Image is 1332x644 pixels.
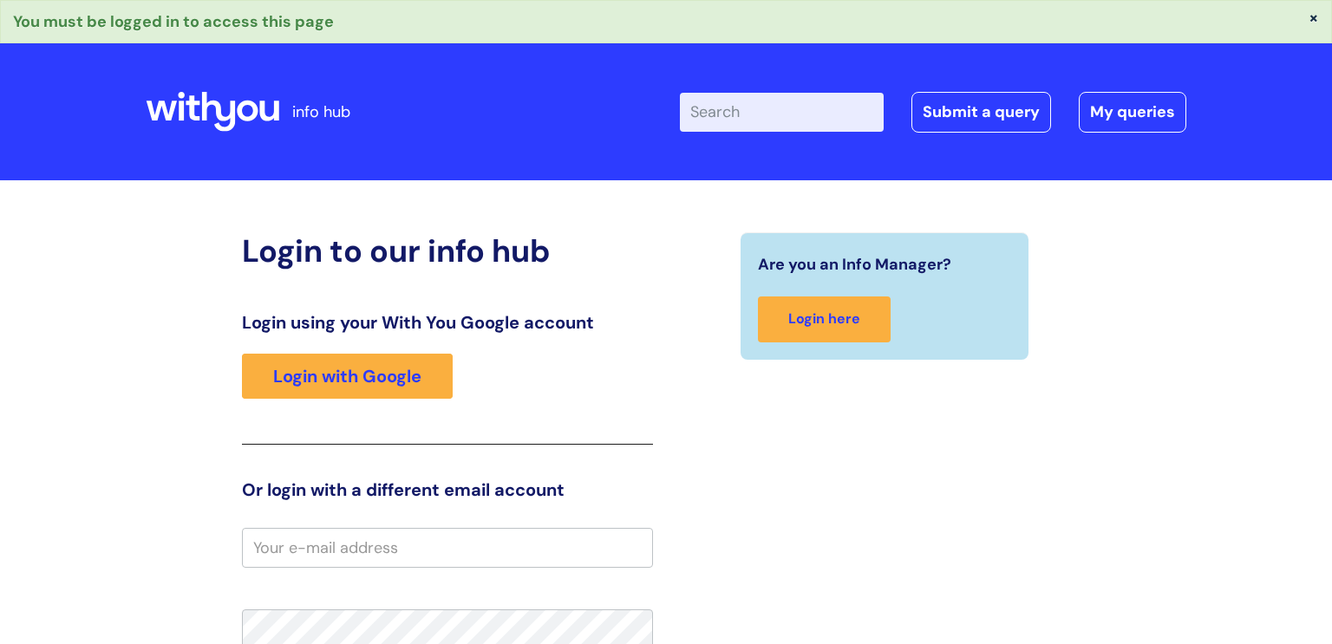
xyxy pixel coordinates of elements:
[680,93,884,131] input: Search
[758,250,951,278] span: Are you an Info Manager?
[242,528,653,568] input: Your e-mail address
[292,98,350,126] p: info hub
[1309,10,1319,25] button: ×
[242,232,653,270] h2: Login to our info hub
[911,92,1051,132] a: Submit a query
[242,479,653,500] h3: Or login with a different email account
[758,296,891,342] a: Login here
[1079,92,1186,132] a: My queries
[242,312,653,333] h3: Login using your With You Google account
[242,354,453,399] a: Login with Google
